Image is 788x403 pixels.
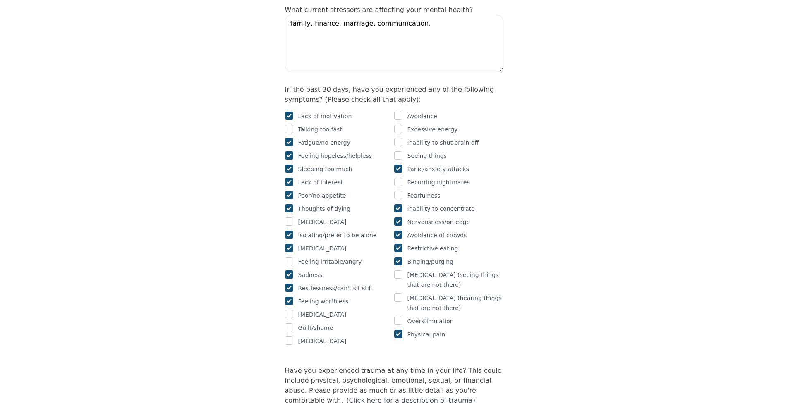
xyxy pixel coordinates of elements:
[298,177,343,187] p: Lack of interest
[407,316,454,326] p: Overstimulation
[407,124,458,134] p: Excessive energy
[407,329,445,339] p: Physical pain
[298,243,347,253] p: [MEDICAL_DATA]
[298,204,351,214] p: Thoughts of dying
[298,191,346,200] p: Poor/no appetite
[298,124,342,134] p: Talking too fast
[407,230,467,240] p: Avoidance of crowds
[298,217,347,227] p: [MEDICAL_DATA]
[407,257,453,267] p: Binging/purging
[285,6,473,14] label: What current stressors are affecting your mental health?
[285,86,494,103] label: In the past 30 days, have you experienced any of the following symptoms? (Please check all that a...
[407,177,470,187] p: Recurring nightmares
[407,293,503,313] p: [MEDICAL_DATA] (hearing things that are not there)
[298,151,372,161] p: Feeling hopeless/helpless
[298,270,322,280] p: Sadness
[298,310,347,320] p: [MEDICAL_DATA]
[298,230,377,240] p: Isolating/prefer to be alone
[298,111,352,121] p: Lack of motivation
[285,15,503,72] textarea: family, finance, marriage, communication.
[407,138,479,148] p: Inability to shut brain off
[407,191,441,200] p: Fearfulness
[407,151,447,161] p: Seeing things
[298,164,352,174] p: Sleeping too much
[298,138,351,148] p: Fatigue/no energy
[407,270,503,290] p: [MEDICAL_DATA] (seeing things that are not there)
[407,204,475,214] p: Inability to concentrate
[298,323,333,333] p: Guilt/shame
[298,257,362,267] p: Feeling irritable/angry
[298,336,347,346] p: [MEDICAL_DATA]
[407,164,469,174] p: Panic/anxiety attacks
[298,296,349,306] p: Feeling worthless
[298,283,372,293] p: Restlessness/can't sit still
[407,243,458,253] p: Restrictive eating
[407,111,437,121] p: Avoidance
[407,217,470,227] p: Nervousness/on edge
